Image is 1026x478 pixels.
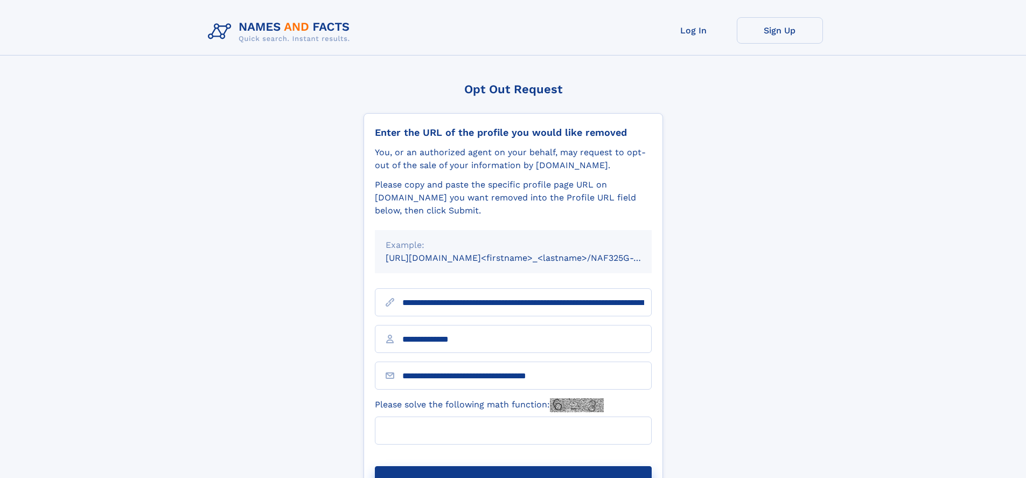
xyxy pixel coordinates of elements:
[651,17,737,44] a: Log In
[204,17,359,46] img: Logo Names and Facts
[737,17,823,44] a: Sign Up
[375,178,652,217] div: Please copy and paste the specific profile page URL on [DOMAIN_NAME] you want removed into the Pr...
[364,82,663,96] div: Opt Out Request
[375,127,652,138] div: Enter the URL of the profile you would like removed
[386,253,672,263] small: [URL][DOMAIN_NAME]<firstname>_<lastname>/NAF325G-xxxxxxxx
[375,146,652,172] div: You, or an authorized agent on your behalf, may request to opt-out of the sale of your informatio...
[386,239,641,252] div: Example:
[375,398,604,412] label: Please solve the following math function:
